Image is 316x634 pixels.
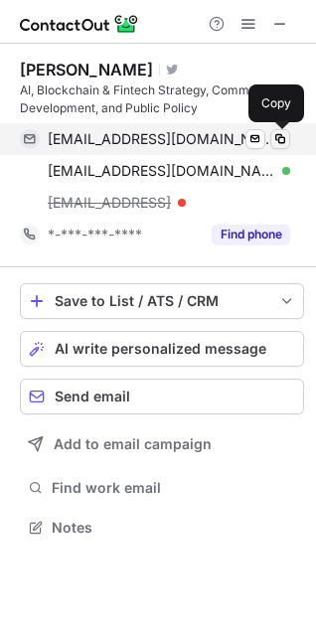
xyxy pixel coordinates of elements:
[55,293,269,309] div: Save to List / ATS / CRM
[48,194,171,212] span: [EMAIL_ADDRESS]
[48,130,275,148] span: [EMAIL_ADDRESS][DOMAIN_NAME]
[52,519,296,537] span: Notes
[20,60,153,79] div: [PERSON_NAME]
[20,283,304,319] button: save-profile-one-click
[52,479,296,497] span: Find work email
[48,162,275,180] span: [EMAIL_ADDRESS][DOMAIN_NAME]
[20,426,304,462] button: Add to email campaign
[20,81,304,117] div: AI, Blockchain & Fintech Strategy, Commercial Development, and Public Policy
[54,436,212,452] span: Add to email campaign
[20,331,304,367] button: AI write personalized message
[55,341,266,357] span: AI write personalized message
[20,514,304,542] button: Notes
[20,474,304,502] button: Find work email
[20,12,139,36] img: ContactOut v5.3.10
[212,225,290,244] button: Reveal Button
[20,379,304,414] button: Send email
[55,389,130,404] span: Send email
